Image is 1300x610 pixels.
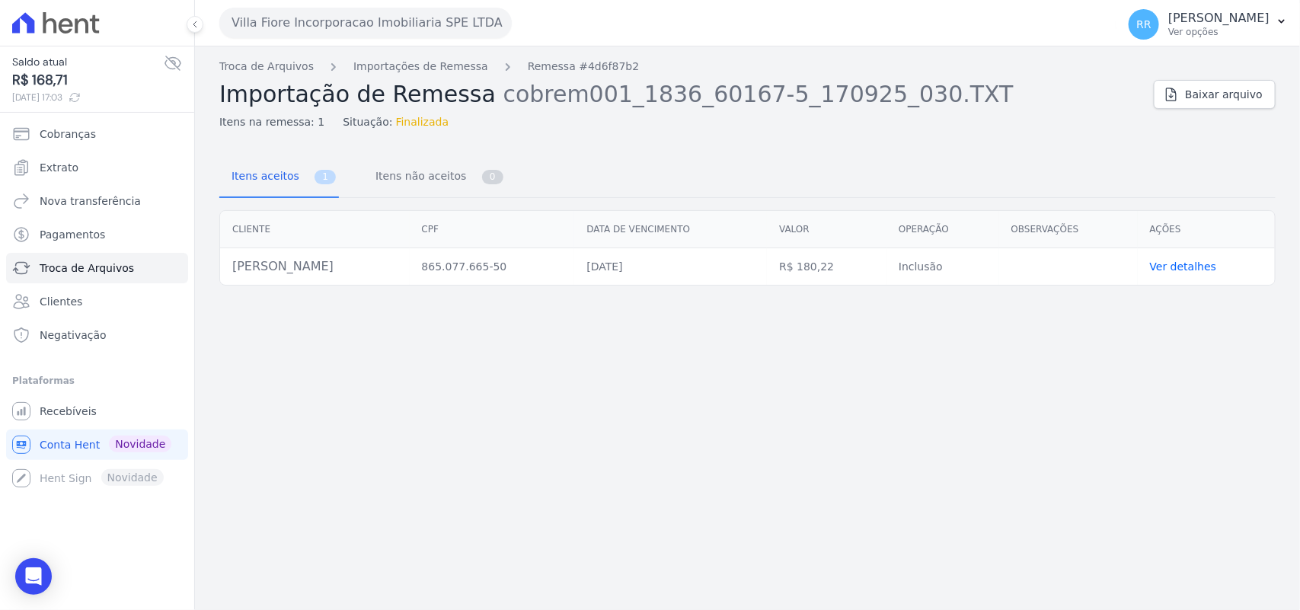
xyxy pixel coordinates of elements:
[12,91,164,104] span: [DATE] 17:03
[40,160,78,175] span: Extrato
[1116,3,1300,46] button: RR [PERSON_NAME] Ver opções
[6,119,188,149] a: Cobranças
[410,248,575,286] td: 865.077.665-50
[482,170,503,184] span: 0
[12,54,164,70] span: Saldo atual
[12,70,164,91] span: R$ 168,71
[40,126,96,142] span: Cobranças
[12,119,182,493] nav: Sidebar
[40,294,82,309] span: Clientes
[767,248,886,286] td: R$ 180,22
[886,248,999,286] td: Inclusão
[109,436,171,452] span: Novidade
[1138,211,1275,248] th: Ações
[574,248,767,286] td: [DATE]
[363,158,506,198] a: Itens não aceitos 0
[40,437,100,452] span: Conta Hent
[886,211,999,248] th: Operação
[528,59,640,75] a: Remessa #4d6f87b2
[15,558,52,595] div: Open Intercom Messenger
[1185,87,1263,102] span: Baixar arquivo
[12,372,182,390] div: Plataformas
[1136,19,1151,30] span: RR
[219,59,314,75] a: Troca de Arquivos
[503,79,1014,107] span: cobrem001_1836_60167-5_170925_030.TXT
[1154,80,1276,109] a: Baixar arquivo
[315,170,336,184] span: 1
[343,114,392,130] span: Situação:
[40,404,97,419] span: Recebíveis
[999,211,1138,248] th: Observações
[222,161,302,191] span: Itens aceitos
[1168,26,1270,38] p: Ver opções
[366,161,469,191] span: Itens não aceitos
[6,186,188,216] a: Nova transferência
[219,8,512,38] button: Villa Fiore Incorporacao Imobiliaria SPE LTDA
[767,211,886,248] th: Valor
[353,59,488,75] a: Importações de Remessa
[219,59,1142,75] nav: Breadcrumb
[219,158,506,198] nav: Tab selector
[6,253,188,283] a: Troca de Arquivos
[6,219,188,250] a: Pagamentos
[220,248,410,286] td: [PERSON_NAME]
[6,286,188,317] a: Clientes
[219,81,496,107] span: Importação de Remessa
[219,158,339,198] a: Itens aceitos 1
[6,320,188,350] a: Negativação
[1150,260,1217,273] a: Ver detalhes
[40,227,105,242] span: Pagamentos
[396,114,449,130] span: Finalizada
[6,152,188,183] a: Extrato
[410,211,575,248] th: CPF
[40,193,141,209] span: Nova transferência
[220,211,410,248] th: Cliente
[40,327,107,343] span: Negativação
[1168,11,1270,26] p: [PERSON_NAME]
[219,114,324,130] span: Itens na remessa: 1
[40,260,134,276] span: Troca de Arquivos
[6,430,188,460] a: Conta Hent Novidade
[6,396,188,426] a: Recebíveis
[574,211,767,248] th: Data de vencimento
